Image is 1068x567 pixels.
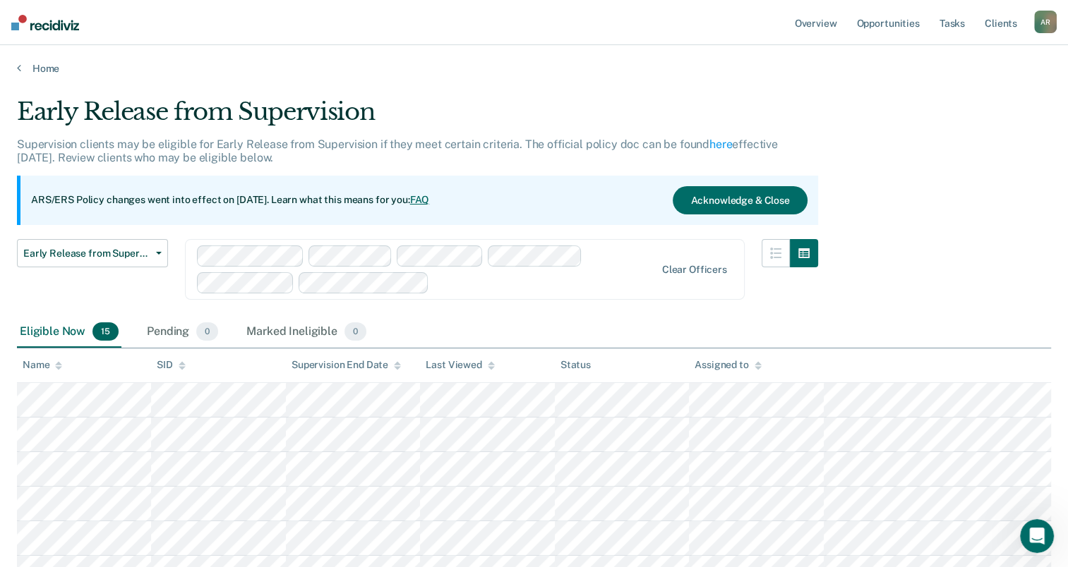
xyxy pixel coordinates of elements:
[709,138,732,151] a: here
[292,359,401,371] div: Supervision End Date
[17,62,1051,75] a: Home
[17,317,121,348] div: Eligible Now15
[1034,11,1057,33] div: A R
[23,359,62,371] div: Name
[92,322,119,341] span: 15
[344,322,366,341] span: 0
[244,317,369,348] div: Marked Ineligible0
[144,317,221,348] div: Pending0
[1020,519,1054,553] iframe: Intercom live chat
[23,248,150,260] span: Early Release from Supervision
[157,359,186,371] div: SID
[560,359,591,371] div: Status
[695,359,761,371] div: Assigned to
[426,359,494,371] div: Last Viewed
[673,186,807,214] button: Acknowledge & Close
[196,322,218,341] span: 0
[31,193,429,207] p: ARS/ERS Policy changes went into effect on [DATE]. Learn what this means for you:
[662,264,727,276] div: Clear officers
[410,194,430,205] a: FAQ
[1034,11,1057,33] button: AR
[17,97,818,138] div: Early Release from Supervision
[11,15,79,30] img: Recidiviz
[17,239,168,267] button: Early Release from Supervision
[17,138,778,164] p: Supervision clients may be eligible for Early Release from Supervision if they meet certain crite...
